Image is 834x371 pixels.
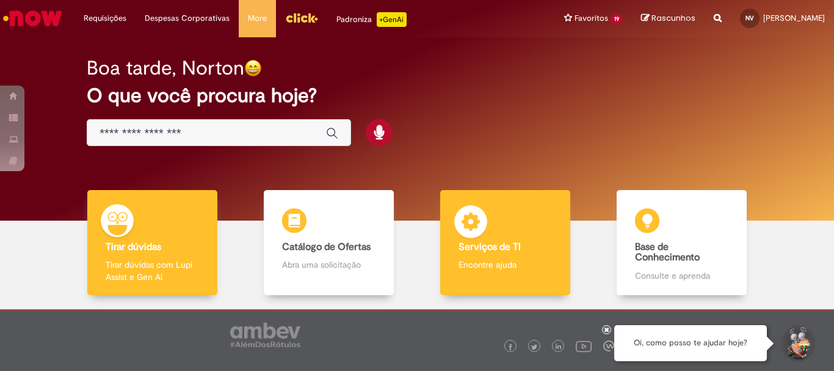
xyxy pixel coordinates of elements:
[87,85,747,106] h2: O que você procura hoje?
[507,344,513,350] img: logo_footer_facebook.png
[745,14,754,22] span: NV
[576,338,592,354] img: logo_footer_youtube.png
[106,259,198,283] p: Tirar dúvidas com Lupi Assist e Gen Ai
[575,12,608,24] span: Favoritos
[763,13,825,23] span: [PERSON_NAME]
[64,190,241,296] a: Tirar dúvidas Tirar dúvidas com Lupi Assist e Gen Ai
[556,343,562,351] img: logo_footer_linkedin.png
[417,190,593,296] a: Serviços de TI Encontre ajuda
[84,12,126,24] span: Requisições
[248,12,267,24] span: More
[641,13,695,24] a: Rascunhos
[593,190,770,296] a: Base de Conhecimento Consulte e aprenda
[106,241,161,253] b: Tirar dúvidas
[459,241,521,253] b: Serviços de TI
[603,340,614,351] img: logo_footer_workplace.png
[336,12,407,27] div: Padroniza
[244,59,262,77] img: happy-face.png
[651,12,695,24] span: Rascunhos
[611,14,623,24] span: 19
[635,270,728,282] p: Consulte e aprenda
[531,344,537,350] img: logo_footer_twitter.png
[230,323,300,347] img: logo_footer_ambev_rotulo_gray.png
[285,9,318,27] img: click_logo_yellow_360x200.png
[377,12,407,27] p: +GenAi
[1,6,64,31] img: ServiceNow
[282,241,371,253] b: Catálogo de Ofertas
[614,325,767,361] div: Oi, como posso te ajudar hoje?
[459,259,551,271] p: Encontre ajuda
[282,259,375,271] p: Abra uma solicitação
[145,12,230,24] span: Despesas Corporativas
[241,190,417,296] a: Catálogo de Ofertas Abra uma solicitação
[635,241,700,264] b: Base de Conhecimento
[87,57,244,79] h2: Boa tarde, Norton
[779,325,816,362] button: Iniciar Conversa de Suporte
